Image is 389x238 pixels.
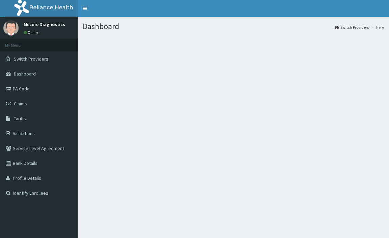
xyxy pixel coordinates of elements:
[14,71,36,77] span: Dashboard
[3,20,19,36] img: User Image
[24,22,65,27] p: Mecure Diagnostics
[14,56,48,62] span: Switch Providers
[24,30,40,35] a: Online
[14,101,27,107] span: Claims
[14,115,26,122] span: Tariffs
[369,24,384,30] li: Here
[335,24,369,30] a: Switch Providers
[83,22,384,31] h1: Dashboard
